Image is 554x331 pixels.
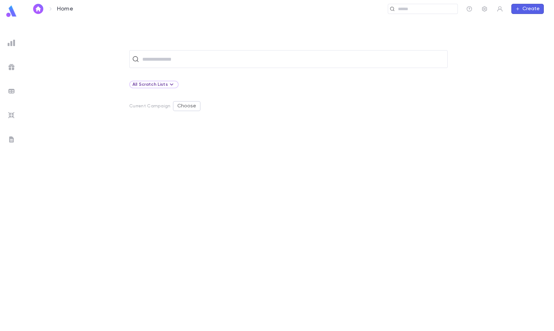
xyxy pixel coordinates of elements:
img: campaigns_grey.99e729a5f7ee94e3726e6486bddda8f1.svg [8,63,15,71]
p: Current Campaign [129,104,170,109]
div: All Scratch Lists [129,81,179,88]
img: imports_grey.530a8a0e642e233f2baf0ef88e8c9fcb.svg [8,111,15,119]
img: reports_grey.c525e4749d1bce6a11f5fe2a8de1b229.svg [8,39,15,47]
p: Home [57,5,73,12]
button: Create [511,4,544,14]
img: logo [5,5,18,17]
img: home_white.a664292cf8c1dea59945f0da9f25487c.svg [34,6,42,11]
button: Choose [173,101,201,111]
img: letters_grey.7941b92b52307dd3b8a917253454ce1c.svg [8,136,15,143]
div: All Scratch Lists [132,81,175,88]
img: batches_grey.339ca447c9d9533ef1741baa751efc33.svg [8,87,15,95]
